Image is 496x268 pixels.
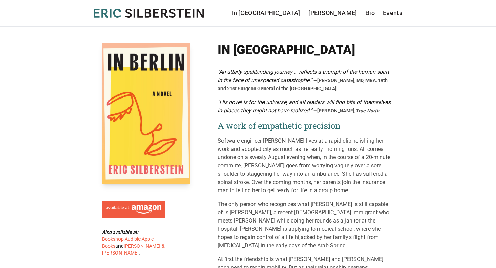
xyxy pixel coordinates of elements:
[365,8,375,18] a: Bio
[102,229,168,256] div: , , and .
[218,43,394,57] h1: In [GEOGRAPHIC_DATA]
[102,236,124,242] a: Bookshop
[355,108,379,113] em: True North
[218,69,389,83] em: "An utterly spellbinding journey … reflects a triumph of the human spirit in the face of unexpect...
[106,205,161,214] img: Available at Amazon
[102,198,165,218] a: Available at Amazon
[218,200,394,250] p: The only person who recognizes what [PERSON_NAME] is still capable of is [PERSON_NAME], a recent ...
[102,243,165,256] a: [PERSON_NAME] & [PERSON_NAME]
[308,8,357,18] a: [PERSON_NAME]
[313,108,379,113] span: —[PERSON_NAME],
[102,229,138,235] b: Also available at:
[102,43,190,184] img: Cover of In Berlin
[125,236,141,242] a: Audible
[231,8,300,18] a: In [GEOGRAPHIC_DATA]
[218,99,391,114] em: "His novel is for the universe, and all readers will find bits of themselves in places they might...
[218,137,394,195] p: Software engineer [PERSON_NAME] lives at a rapid clip, relishing her work and adopted city as muc...
[218,120,394,131] h2: A work of empathetic precision
[383,8,402,18] a: Events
